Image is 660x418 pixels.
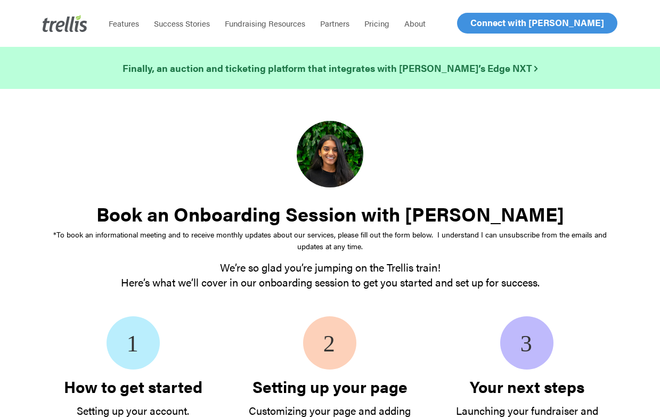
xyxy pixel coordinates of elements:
a: Partners [313,18,357,29]
img: Number 1 [107,316,160,370]
strong: Your next steps [470,375,584,398]
p: *To book an informational meeting and to receive monthly updates about our services, please fill ... [43,228,617,252]
a: Fundraising Resources [217,18,313,29]
span: Fundraising Resources [225,18,305,29]
span: Pricing [364,18,389,29]
a: Features [101,18,146,29]
p: Setting up your account. [48,403,218,418]
a: About [397,18,433,29]
img: Trellis [43,15,87,32]
span: Success Stories [154,18,210,29]
img: Number 2 [303,316,356,370]
span: Connect with [PERSON_NAME] [470,16,604,29]
span: Features [109,18,139,29]
a: Connect with [PERSON_NAME] [457,13,617,34]
strong: Book an Onboarding Session with [PERSON_NAME] [96,200,564,227]
a: Finally, an auction and ticketing platform that integrates with [PERSON_NAME]’s Edge NXT [123,61,537,76]
a: Success Stories [146,18,217,29]
span: Partners [320,18,349,29]
strong: How to get started [64,375,202,398]
strong: Finally, an auction and ticketing platform that integrates with [PERSON_NAME]’s Edge NXT [123,61,537,75]
a: Pricing [357,18,397,29]
span: About [404,18,426,29]
strong: Setting up your page [252,375,408,398]
p: We’re so glad you’re jumping on the Trellis train! Here’s what we’ll cover in our onboarding sess... [43,260,617,290]
img: Number 3 [500,316,553,370]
